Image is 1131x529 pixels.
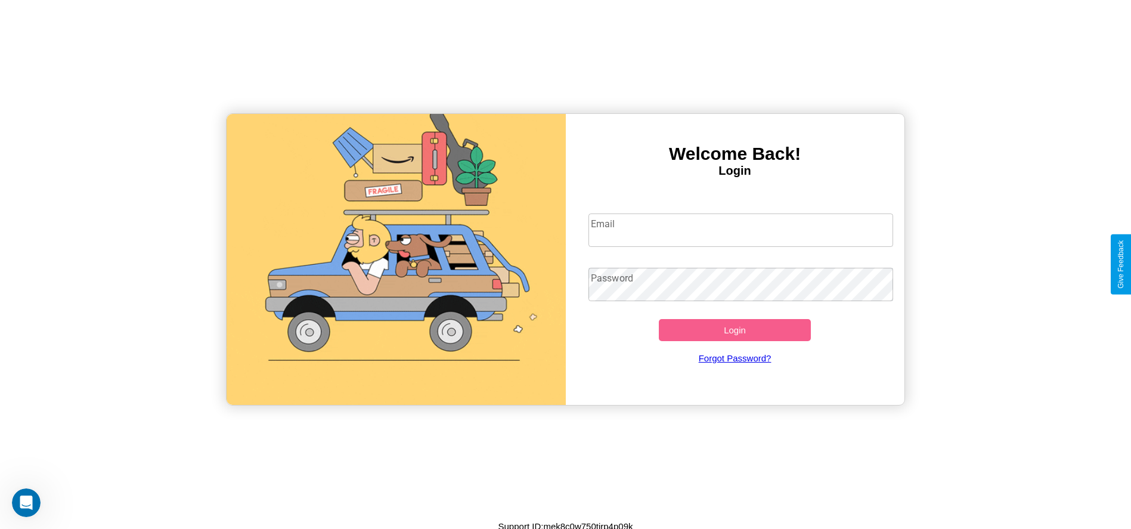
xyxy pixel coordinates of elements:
div: Give Feedback [1117,240,1125,289]
a: Forgot Password? [582,341,887,375]
button: Login [659,319,811,341]
iframe: Intercom live chat [12,488,41,517]
h3: Welcome Back! [566,144,904,164]
h4: Login [566,164,904,178]
img: gif [227,114,565,405]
